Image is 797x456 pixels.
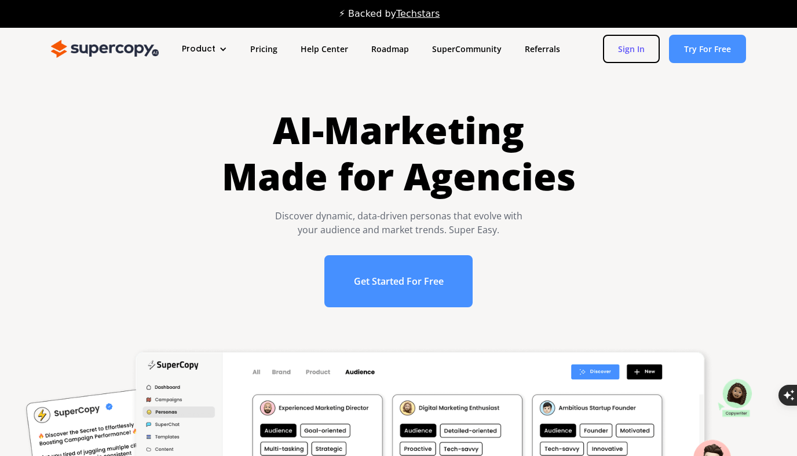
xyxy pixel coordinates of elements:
[324,255,473,307] a: Get Started For Free
[360,38,421,60] a: Roadmap
[513,38,572,60] a: Referrals
[182,43,215,55] div: Product
[170,38,239,60] div: Product
[239,38,289,60] a: Pricing
[396,8,440,19] a: Techstars
[669,35,746,63] a: Try For Free
[603,35,660,63] a: Sign In
[222,209,576,237] div: Discover dynamic, data-driven personas that evolve with your audience and market trends. Super Easy.
[339,8,440,20] div: ⚡ Backed by
[289,38,360,60] a: Help Center
[222,107,576,200] h1: AI-Marketing Made for Agencies
[421,38,513,60] a: SuperCommunity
